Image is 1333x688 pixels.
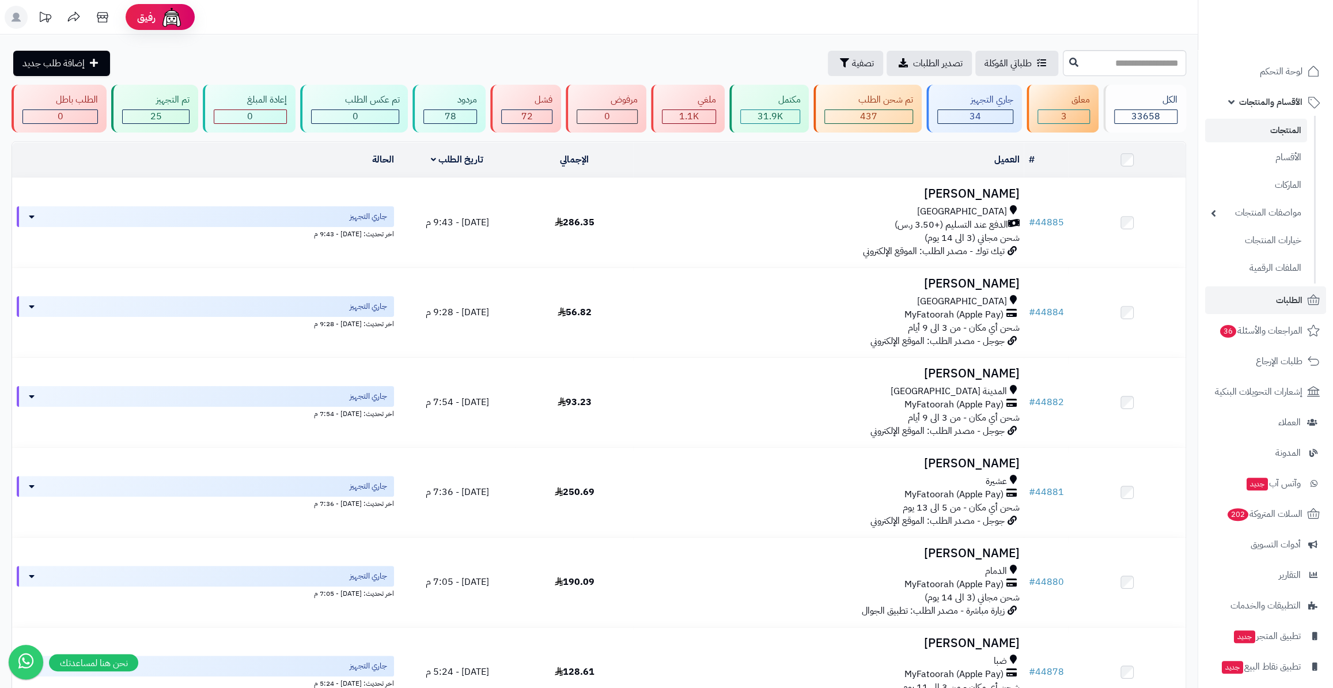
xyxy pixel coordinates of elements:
button: تصفية [828,51,883,76]
div: فشل [501,93,552,107]
div: 3 [1038,110,1089,123]
a: الماركات [1205,173,1307,198]
span: جديد [1222,661,1243,674]
a: تم عكس الطلب 0 [298,85,410,133]
span: تيك توك - مصدر الطلب: الموقع الإلكتروني [862,244,1004,258]
span: 1.1K [679,109,699,123]
span: العملاء [1278,414,1301,430]
span: # [1028,665,1035,679]
div: اخر تحديث: [DATE] - 7:36 م [17,497,394,509]
a: إشعارات التحويلات البنكية [1205,378,1326,406]
span: زيارة مباشرة - مصدر الطلب: تطبيق الجوال [861,604,1004,618]
div: اخر تحديث: [DATE] - 9:43 م [17,227,394,239]
span: [DATE] - 7:54 م [425,395,488,409]
span: [DATE] - 7:05 م [425,575,488,589]
a: طلبات الإرجاع [1205,347,1326,375]
div: 0 [23,110,97,123]
span: [DATE] - 9:43 م [425,216,488,229]
span: 286.35 [555,216,594,229]
span: [DATE] - 9:28 م [425,305,488,319]
a: المنتجات [1205,119,1307,142]
a: إعادة المبلغ 0 [200,85,298,133]
span: # [1028,216,1035,229]
span: 72 [521,109,533,123]
div: اخر تحديث: [DATE] - 7:05 م [17,587,394,599]
span: شحن أي مكان - من 3 الى 9 أيام [907,321,1019,335]
a: تحديثات المنصة [31,6,59,32]
span: المدونة [1275,445,1301,461]
span: [GEOGRAPHIC_DATA] [917,295,1006,308]
a: خيارات المنتجات [1205,228,1307,253]
a: الملفات الرقمية [1205,256,1307,281]
span: جاري التجهيز [350,570,387,582]
div: 31898 [741,110,800,123]
img: logo-2.png [1255,32,1322,56]
span: جوجل - مصدر الطلب: الموقع الإلكتروني [870,334,1004,348]
span: جديد [1234,630,1255,643]
div: الكل [1114,93,1177,107]
div: معلق [1037,93,1089,107]
span: 0 [353,109,358,123]
span: شحن أي مكان - من 5 الى 13 يوم [902,501,1019,515]
span: 0 [604,109,610,123]
span: 437 [860,109,877,123]
a: معلق 3 [1024,85,1100,133]
span: تطبيق المتجر [1233,628,1301,644]
div: 34 [938,110,1013,123]
div: تم التجهيز [122,93,189,107]
span: MyFatoorah (Apple Pay) [904,398,1003,411]
span: المراجعات والأسئلة [1219,323,1302,339]
a: #44878 [1028,665,1063,679]
span: الدمام [984,565,1006,578]
span: لوحة التحكم [1260,63,1302,80]
a: مواصفات المنتجات [1205,201,1307,225]
span: إضافة طلب جديد [22,56,85,70]
a: تطبيق نقاط البيعجديد [1205,653,1326,681]
div: 1111 [662,110,715,123]
img: ai-face.png [160,6,183,29]
div: اخر تحديث: [DATE] - 7:54 م [17,407,394,419]
span: ضبا‎ [993,655,1006,668]
span: 25 [150,109,162,123]
span: 250.69 [555,485,594,499]
a: #44880 [1028,575,1063,589]
div: 0 [312,110,399,123]
a: الحالة [372,153,394,167]
a: مرفوض 0 [563,85,648,133]
h3: [PERSON_NAME] [638,187,1019,201]
a: أدوات التسويق [1205,531,1326,558]
span: 33658 [1131,109,1160,123]
div: ملغي [662,93,716,107]
a: المراجعات والأسئلة36 [1205,317,1326,345]
div: 437 [825,110,912,123]
span: تصفية [852,56,874,70]
a: السلات المتروكة202 [1205,500,1326,528]
span: [DATE] - 7:36 م [425,485,488,499]
span: MyFatoorah (Apple Pay) [904,488,1003,501]
a: #44881 [1028,485,1063,499]
span: طلباتي المُوكلة [984,56,1032,70]
a: فشل 72 [488,85,563,133]
div: مرفوض [577,93,637,107]
div: تم شحن الطلب [824,93,912,107]
span: جاري التجهيز [350,660,387,672]
span: [DATE] - 5:24 م [425,665,488,679]
a: إضافة طلب جديد [13,51,110,76]
div: 25 [123,110,188,123]
div: الطلب باطل [22,93,98,107]
span: 0 [58,109,63,123]
span: # [1028,575,1035,589]
span: MyFatoorah (Apple Pay) [904,308,1003,322]
span: 93.23 [558,395,592,409]
span: # [1028,305,1035,319]
span: جاري التجهيز [350,481,387,492]
span: إشعارات التحويلات البنكية [1215,384,1302,400]
span: جاري التجهيز [350,391,387,402]
span: جوجل - مصدر الطلب: الموقع الإلكتروني [870,514,1004,528]
a: تم شحن الطلب 437 [811,85,923,133]
h3: [PERSON_NAME] [638,277,1019,290]
span: جاري التجهيز [350,301,387,312]
a: المدونة [1205,439,1326,467]
span: MyFatoorah (Apple Pay) [904,578,1003,591]
a: التطبيقات والخدمات [1205,592,1326,619]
